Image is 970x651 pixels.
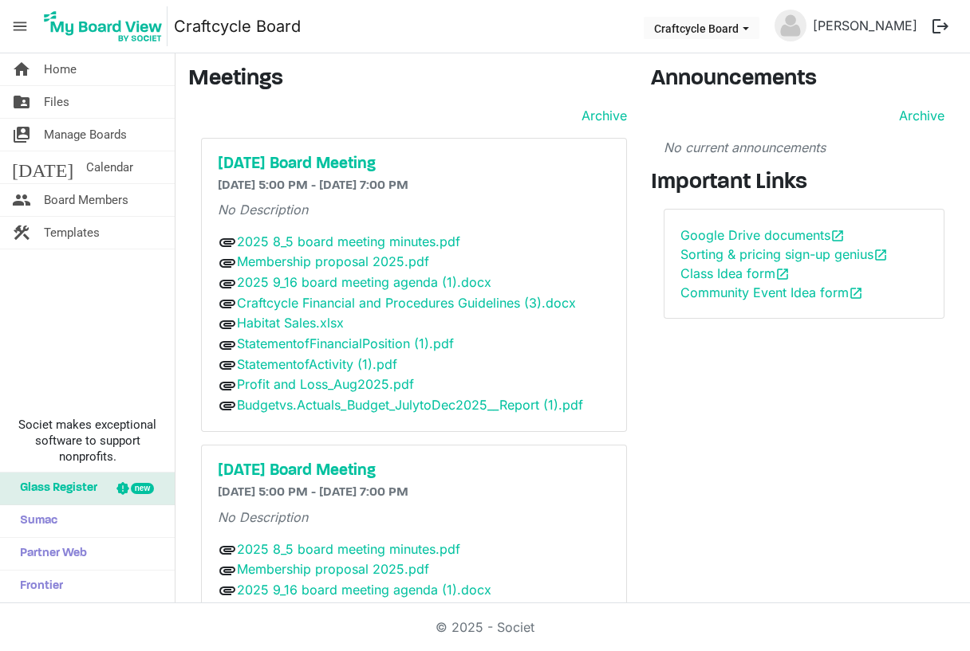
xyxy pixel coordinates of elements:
[86,151,133,183] span: Calendar
[806,10,924,41] a: [PERSON_NAME]
[873,248,888,262] span: open_in_new
[12,53,31,85] span: home
[218,335,237,355] span: attachment
[893,106,944,125] a: Archive
[237,335,454,351] a: StatementofFinancialPosition (1).pdf
[12,151,73,183] span: [DATE]
[44,119,127,151] span: Manage Boards
[12,571,63,602] span: Frontier
[218,485,610,500] h6: [DATE] 5:00 PM - [DATE] 7:00 PM
[218,294,237,313] span: attachment
[237,233,460,249] a: 2025 8_5 board meeting minutes.pdf
[644,17,759,39] button: Craftcycle Board dropdownbutton
[218,274,237,293] span: attachment
[218,508,610,527] p: No Description
[12,217,31,249] span: construction
[188,66,627,93] h3: Meetings
[218,315,237,334] span: attachment
[12,473,97,504] span: Glass Register
[218,155,610,174] a: [DATE] Board Meeting
[131,483,154,494] div: new
[218,233,237,252] span: attachment
[218,355,237,375] span: attachment
[218,581,237,600] span: attachment
[575,106,627,125] a: Archive
[651,66,957,93] h3: Announcements
[174,10,301,42] a: Craftcycle Board
[651,170,957,197] h3: Important Links
[218,540,237,559] span: attachment
[680,227,845,243] a: Google Drive documentsopen_in_new
[237,295,576,311] a: Craftcycle Financial and Procedures Guidelines (3).docx
[218,376,237,395] span: attachment
[218,178,610,194] h6: [DATE] 5:00 PM - [DATE] 7:00 PM
[218,561,237,580] span: attachment
[237,397,583,413] a: Budgetvs.Actuals_Budget_JulytoDec2025__Report (1).pdf
[775,10,806,41] img: no-profile-picture.svg
[924,10,957,43] button: logout
[237,541,460,557] a: 2025 8_5 board meeting minutes.pdf
[849,286,863,300] span: open_in_new
[5,11,35,41] span: menu
[12,119,31,151] span: switch_account
[775,267,790,281] span: open_in_new
[218,396,237,415] span: attachment
[218,200,610,219] p: No Description
[237,376,414,392] a: Profit and Loss_Aug2025.pdf
[7,417,168,465] span: Societ makes exceptional software to support nonprofits.
[218,461,610,480] a: [DATE] Board Meeting
[237,253,429,269] a: Membership proposal 2025.pdf
[39,6,168,46] img: My Board View Logo
[44,86,69,118] span: Files
[680,246,888,262] a: Sorting & pricing sign-up geniusopen_in_new
[44,217,100,249] span: Templates
[237,274,491,290] a: 2025 9_16 board meeting agenda (1).docx
[218,253,237,273] span: attachment
[12,538,87,570] span: Partner Web
[237,561,429,577] a: Membership proposal 2025.pdf
[12,505,57,537] span: Sumac
[237,315,344,331] a: Habitat Sales.xlsx
[237,582,491,598] a: 2025 9_16 board meeting agenda (1).docx
[830,229,845,243] span: open_in_new
[39,6,174,46] a: My Board View Logo
[44,53,77,85] span: Home
[680,284,863,300] a: Community Event Idea formopen_in_new
[664,138,944,157] p: No current announcements
[12,184,31,216] span: people
[44,184,128,216] span: Board Members
[680,265,790,281] a: Class Idea formopen_in_new
[12,86,31,118] span: folder_shared
[237,356,397,372] a: StatementofActivity (1).pdf
[436,619,534,635] a: © 2025 - Societ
